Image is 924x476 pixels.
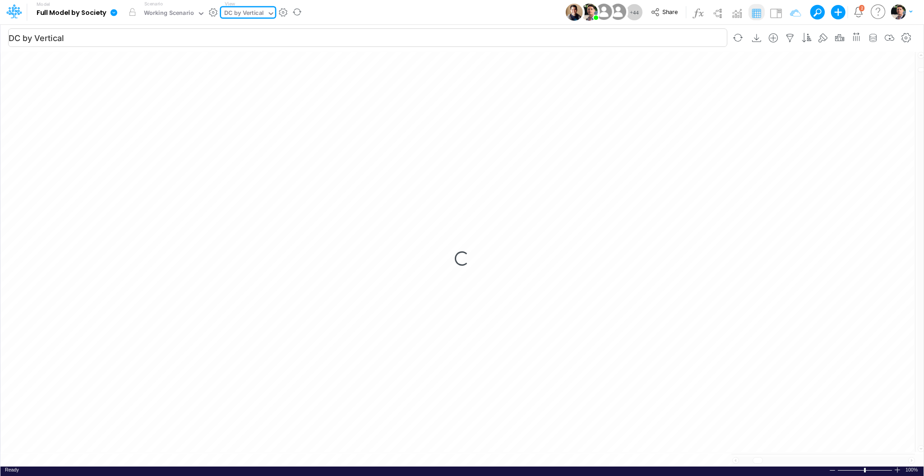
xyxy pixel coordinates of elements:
[861,6,863,10] div: 2 unread items
[853,7,864,17] a: Notifications
[224,9,263,19] div: DC by Vertical
[864,468,866,472] div: Zoom
[5,467,19,473] div: In Ready mode
[894,467,901,473] div: Zoom In
[630,9,639,15] span: + 44
[647,5,684,19] button: Share
[594,2,614,22] img: User Image Icon
[144,0,163,7] label: Scenario
[37,2,50,7] label: Model
[906,467,919,473] div: Zoom level
[837,467,894,473] div: Zoom
[608,2,628,22] img: User Image Icon
[8,28,727,47] input: Type a title here
[225,0,235,7] label: View
[662,8,678,15] span: Share
[565,4,582,21] img: User Image Icon
[829,467,836,474] div: Zoom Out
[37,9,106,17] b: Full Model by Society
[581,4,598,21] img: User Image Icon
[5,467,19,472] span: Ready
[906,467,919,473] span: 100%
[144,9,194,19] div: Working Scenario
